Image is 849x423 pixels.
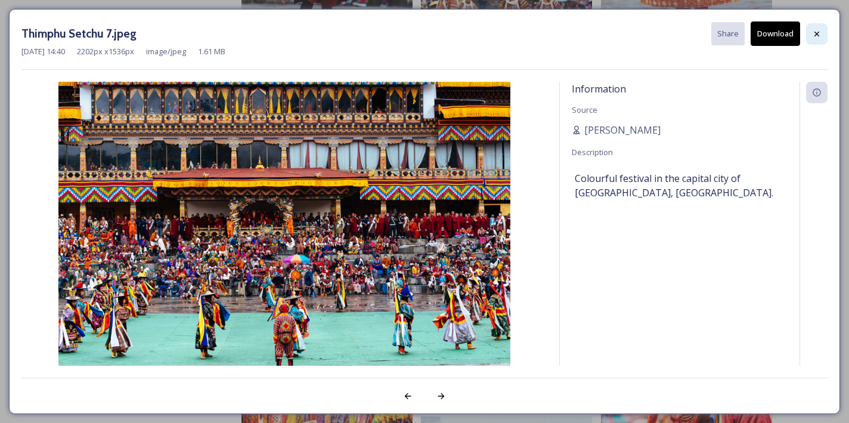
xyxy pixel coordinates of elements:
span: Colourful festival in the capital city of [GEOGRAPHIC_DATA], [GEOGRAPHIC_DATA]. [575,171,785,200]
span: Information [572,82,626,95]
h3: Thimphu Setchu 7.jpeg [21,25,137,42]
button: Share [711,22,745,45]
span: [PERSON_NAME] [584,123,661,137]
img: Thimphu%20Setchu%207.jpeg [21,82,547,397]
button: Download [751,21,800,46]
span: Description [572,147,613,158]
span: [DATE] 14:40 [21,46,65,57]
span: Source [572,104,597,115]
span: 2202 px x 1536 px [77,46,134,57]
span: 1.61 MB [198,46,225,57]
span: image/jpeg [146,46,186,57]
